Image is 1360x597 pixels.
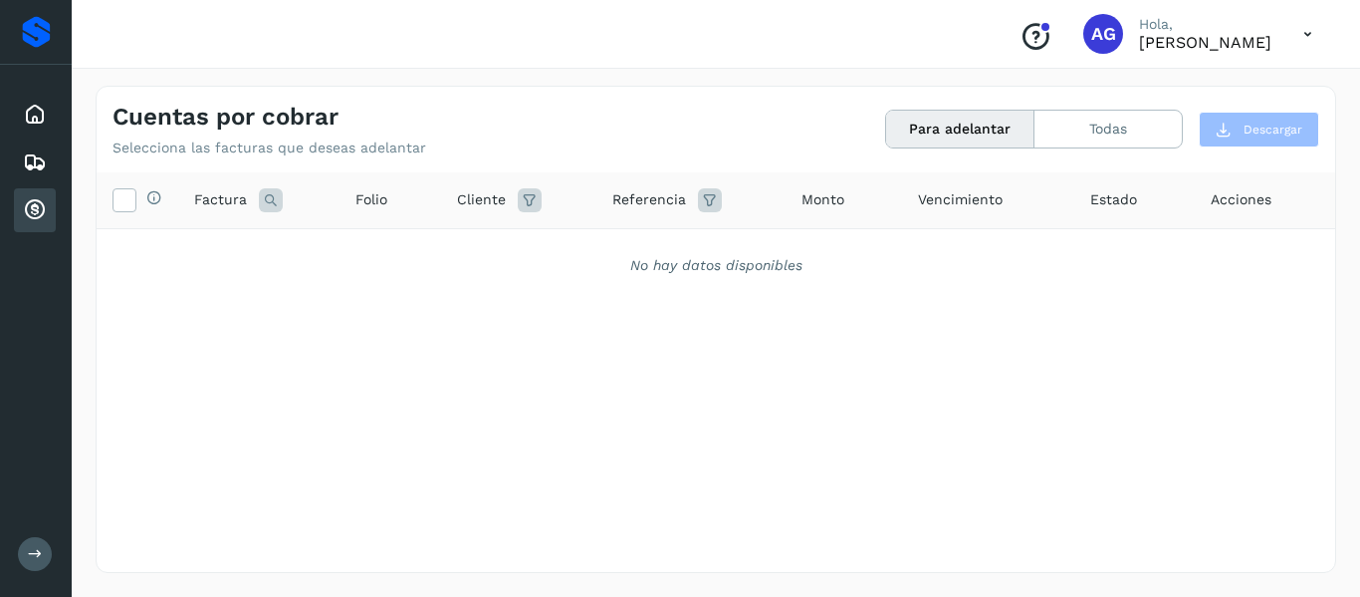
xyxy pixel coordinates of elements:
span: Referencia [612,189,686,210]
p: Selecciona las facturas que deseas adelantar [113,140,426,156]
button: Para adelantar [886,111,1034,148]
button: Todas [1034,111,1182,148]
div: Inicio [14,93,56,137]
div: Cuentas por cobrar [14,188,56,232]
div: Embarques [14,141,56,184]
span: Vencimiento [918,189,1003,210]
span: Folio [355,189,387,210]
span: Monto [801,189,844,210]
button: Descargar [1199,112,1319,148]
span: Factura [194,189,247,210]
span: Estado [1090,189,1137,210]
span: Cliente [457,189,506,210]
p: ALFONSO García Flores [1139,33,1271,52]
span: Acciones [1211,189,1271,210]
div: No hay datos disponibles [122,255,1309,276]
p: Hola, [1139,16,1271,33]
span: Descargar [1244,121,1302,139]
h4: Cuentas por cobrar [113,103,339,132]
